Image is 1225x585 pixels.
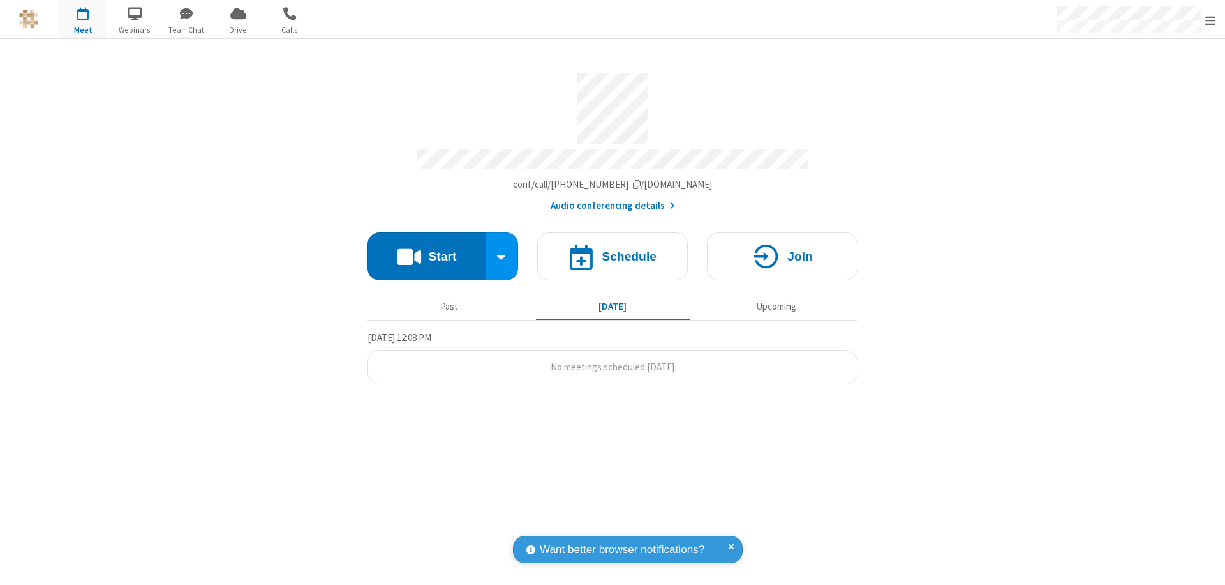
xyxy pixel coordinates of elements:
[214,24,262,36] span: Drive
[19,10,38,29] img: QA Selenium DO NOT DELETE OR CHANGE
[707,232,857,280] button: Join
[111,24,159,36] span: Webinars
[367,63,857,213] section: Account details
[602,250,657,262] h4: Schedule
[367,331,431,344] span: [DATE] 12:08 PM
[486,232,519,280] div: Start conference options
[1193,552,1215,576] iframe: Chat
[163,24,211,36] span: Team Chat
[536,294,690,319] button: [DATE]
[367,330,857,385] section: Today's Meetings
[513,178,713,190] span: Copy my meeting room link
[373,294,526,319] button: Past
[699,294,853,319] button: Upcoming
[59,24,107,36] span: Meet
[551,361,674,373] span: No meetings scheduled [DATE]
[540,542,704,558] span: Want better browser notifications?
[551,199,675,213] button: Audio conferencing details
[428,250,456,262] h4: Start
[367,232,486,280] button: Start
[266,24,314,36] span: Calls
[787,250,813,262] h4: Join
[537,232,688,280] button: Schedule
[513,178,713,192] button: Copy my meeting room linkCopy my meeting room link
